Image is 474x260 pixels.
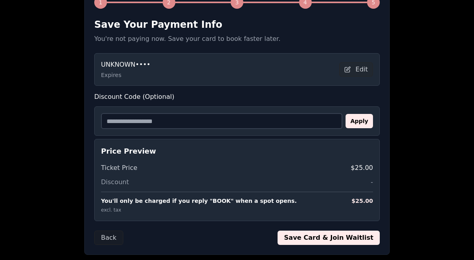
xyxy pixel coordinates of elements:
label: Discount Code (Optional) [94,92,380,102]
span: $25.00 [351,163,373,173]
span: Discount [101,177,129,187]
button: Save Card & Join Waitlist [278,231,380,245]
p: Expires [101,71,150,79]
span: - [371,177,373,187]
p: You're not paying now. Save your card to book faster later. [94,34,380,44]
span: You'll only be charged if you reply "BOOK" when a spot opens. [101,197,297,205]
h2: Save Your Payment Info [94,18,380,31]
button: Edit [339,62,373,77]
button: Back [94,231,123,245]
h4: Price Preview [101,146,373,157]
button: Apply [346,114,373,128]
span: Ticket Price [101,163,137,173]
span: $ 25.00 [352,197,373,205]
span: UNKNOWN •••• [101,60,150,69]
span: excl. tax [101,207,121,213]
